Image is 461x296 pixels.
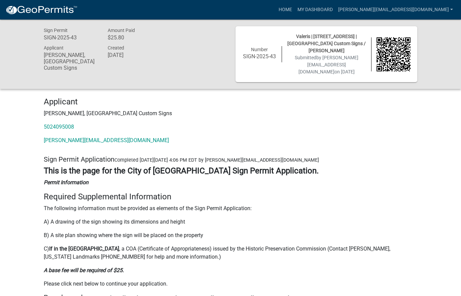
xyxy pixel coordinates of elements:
[108,45,124,51] span: Created
[44,179,88,186] strong: Permit Information
[276,3,295,16] a: Home
[44,155,417,163] h5: Sign Permit Application
[44,45,64,51] span: Applicant
[44,109,417,118] p: [PERSON_NAME], [GEOGRAPHIC_DATA] Custom Signs
[44,280,417,288] p: Please click next below to continue your application.
[44,124,74,130] a: 5024095008
[44,245,417,261] p: C) , a COA (Certificate of Appropriateness) issued by the Historic Preservation Commission (Conta...
[108,28,135,33] span: Amount Paid
[251,47,268,52] span: Number
[298,55,358,74] span: by [PERSON_NAME][EMAIL_ADDRESS][DOMAIN_NAME]
[108,52,162,58] h6: [DATE]
[295,55,358,74] span: Submitted on [DATE]
[44,137,169,143] a: [PERSON_NAME][EMAIL_ADDRESS][DOMAIN_NAME]
[242,53,277,60] h6: SIGN-2025-43
[44,28,68,33] span: Sign Permit
[44,166,319,175] strong: This is the page for the City of [GEOGRAPHIC_DATA] Sign Permit Application.
[295,3,335,16] a: My Dashboard
[44,231,417,239] p: B) A site plan showing where the sign will be placed on the property
[108,34,162,41] h6: $25.80
[44,218,417,226] p: A) A drawing of the sign showing its dimensions and height
[377,37,411,72] img: QR code
[114,157,319,163] span: Completed [DATE][DATE] 4:06 PM EDT by [PERSON_NAME][EMAIL_ADDRESS][DOMAIN_NAME]
[335,3,456,16] a: [PERSON_NAME][EMAIL_ADDRESS][DOMAIN_NAME]
[44,97,417,107] h4: Applicant
[49,245,119,252] strong: If in the [GEOGRAPHIC_DATA]
[44,204,417,212] p: The following information must be provided as elements of the Sign Permit Application:
[44,52,98,71] h6: [PERSON_NAME], [GEOGRAPHIC_DATA] Custom Signs
[44,267,124,273] strong: A base fee will be required of $25.
[287,34,366,53] span: Valeris | [STREET_ADDRESS] | [GEOGRAPHIC_DATA] Custom Signs / [PERSON_NAME]
[44,192,417,202] h4: Required Supplemental Information
[44,34,98,41] h6: SIGN-2025-43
